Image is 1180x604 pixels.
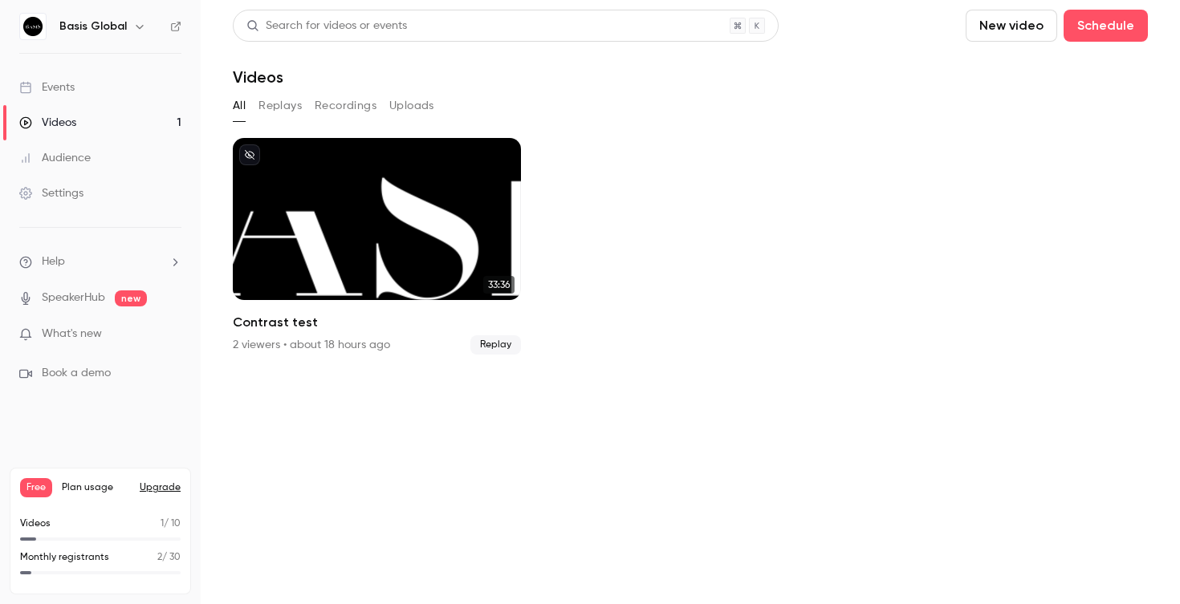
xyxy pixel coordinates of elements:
[19,185,83,201] div: Settings
[19,115,76,131] div: Videos
[161,519,164,529] span: 1
[19,253,181,270] li: help-dropdown-opener
[233,10,1148,594] section: Videos
[966,10,1057,42] button: New video
[42,290,105,306] a: SpeakerHub
[19,150,91,166] div: Audience
[140,481,181,494] button: Upgrade
[233,138,521,355] a: 33:36Contrast test2 viewers • about 18 hours agoReplay
[258,93,302,119] button: Replays
[42,326,102,343] span: What's new
[20,14,46,39] img: Basis Global
[62,481,130,494] span: Plan usage
[59,18,127,34] h6: Basis Global
[239,144,260,165] button: unpublished
[42,365,111,382] span: Book a demo
[115,290,147,306] span: new
[161,517,181,531] p: / 10
[42,253,65,270] span: Help
[20,550,109,565] p: Monthly registrants
[233,337,390,353] div: 2 viewers • about 18 hours ago
[233,138,1148,355] ul: Videos
[20,517,51,531] p: Videos
[233,313,521,332] h2: Contrast test
[233,93,246,119] button: All
[246,18,407,34] div: Search for videos or events
[1064,10,1148,42] button: Schedule
[389,93,434,119] button: Uploads
[157,550,181,565] p: / 30
[233,67,283,87] h1: Videos
[483,276,515,294] span: 33:36
[233,138,521,355] li: Contrast test
[157,553,162,562] span: 2
[20,478,52,497] span: Free
[19,79,75,95] div: Events
[470,335,521,355] span: Replay
[315,93,376,119] button: Recordings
